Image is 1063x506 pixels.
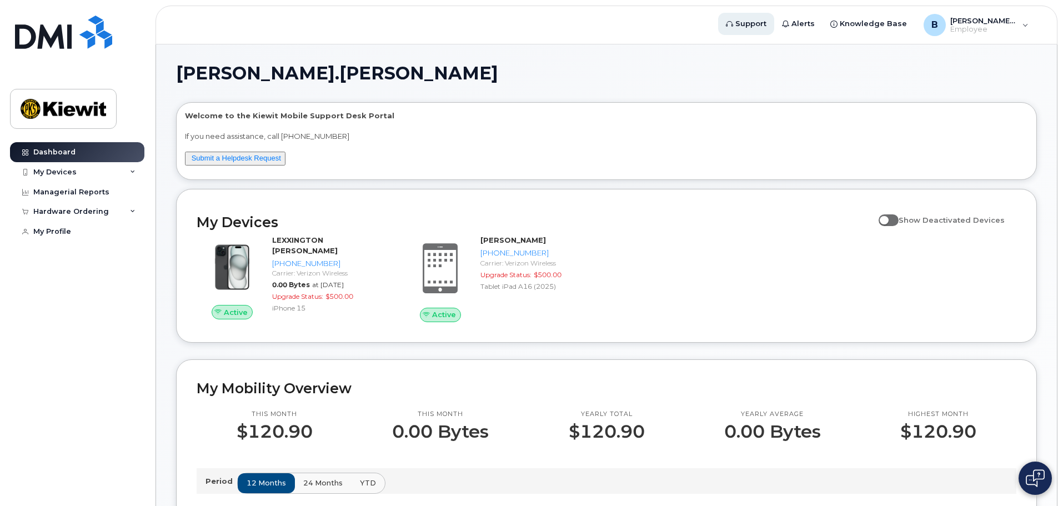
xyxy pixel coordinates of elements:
span: [PERSON_NAME].[PERSON_NAME] [176,65,498,82]
strong: LEXXINGTON [PERSON_NAME] [272,236,338,255]
p: Yearly total [569,410,645,419]
button: Submit a Helpdesk Request [185,152,285,166]
p: $120.90 [900,422,976,442]
div: iPhone 15 [272,303,387,313]
img: Open chat [1026,469,1045,487]
div: Carrier: Verizon Wireless [480,258,595,268]
div: [PHONE_NUMBER] [480,248,595,258]
span: Upgrade Status: [480,270,531,279]
p: Period [205,476,237,487]
p: If you need assistance, call [PHONE_NUMBER] [185,131,1028,142]
p: 0.00 Bytes [392,422,489,442]
p: Welcome to the Kiewit Mobile Support Desk Portal [185,111,1028,121]
span: Active [432,309,456,320]
p: This month [392,410,489,419]
strong: [PERSON_NAME] [480,236,546,244]
h2: My Devices [197,214,873,231]
p: $120.90 [237,422,313,442]
p: $120.90 [569,422,645,442]
span: Upgrade Status: [272,292,323,300]
h2: My Mobility Overview [197,380,1016,397]
a: Submit a Helpdesk Request [192,154,281,162]
span: at [DATE] [312,280,344,289]
input: Show Deactivated Devices [879,209,887,218]
p: Yearly average [724,410,821,419]
img: iPhone_15_Black.png [205,241,259,294]
div: [PHONE_NUMBER] [272,258,387,269]
p: This month [237,410,313,419]
span: 24 months [303,478,343,488]
div: Tablet iPad A16 (2025) [480,282,595,291]
a: ActiveLEXXINGTON [PERSON_NAME][PHONE_NUMBER]Carrier: Verizon Wireless0.00 Bytesat [DATE]Upgrade S... [197,235,392,319]
span: $500.00 [534,270,561,279]
div: Carrier: Verizon Wireless [272,268,387,278]
span: YTD [360,478,376,488]
p: Highest month [900,410,976,419]
p: 0.00 Bytes [724,422,821,442]
span: Active [224,307,248,318]
span: 0.00 Bytes [272,280,310,289]
a: Active[PERSON_NAME][PHONE_NUMBER]Carrier: Verizon WirelessUpgrade Status:$500.00Tablet iPad A16 (... [405,235,600,322]
span: $500.00 [325,292,353,300]
span: Show Deactivated Devices [899,216,1005,224]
